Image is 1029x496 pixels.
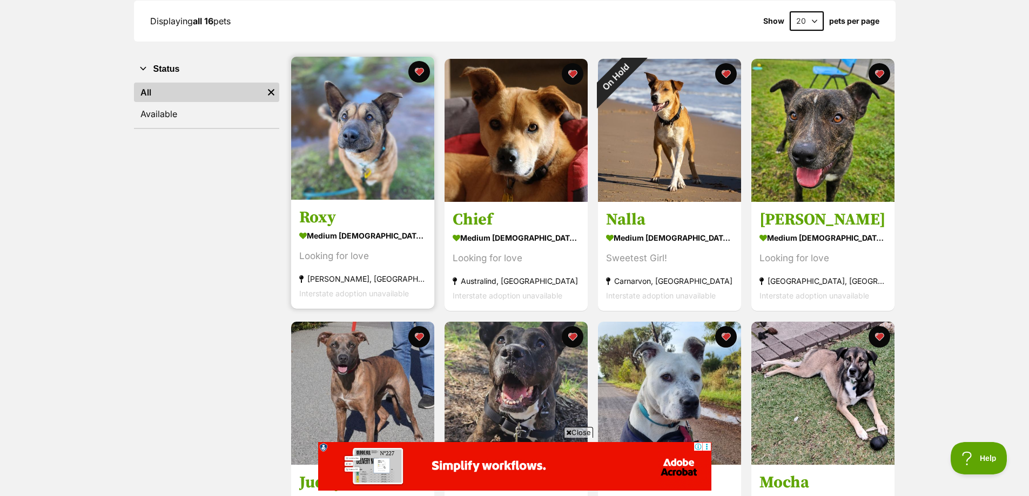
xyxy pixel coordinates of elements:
[606,472,733,493] h3: Bear
[453,210,580,230] h3: Chief
[598,193,741,204] a: On Hold
[299,249,426,264] div: Looking for love
[134,83,263,102] a: All
[598,59,741,202] img: Nalla
[263,83,279,102] a: Remove filter
[445,202,588,311] a: Chief medium [DEMOGRAPHIC_DATA] Dog Looking for love Australind, [GEOGRAPHIC_DATA] Interstate ado...
[134,104,279,124] a: Available
[584,45,648,108] div: On Hold
[453,230,580,246] div: medium [DEMOGRAPHIC_DATA] Dog
[445,59,588,202] img: Chief
[715,63,737,85] button: favourite
[299,272,426,287] div: [PERSON_NAME], [GEOGRAPHIC_DATA]
[751,202,895,311] a: [PERSON_NAME] medium [DEMOGRAPHIC_DATA] Dog Looking for love [GEOGRAPHIC_DATA], [GEOGRAPHIC_DATA]...
[299,228,426,244] div: medium [DEMOGRAPHIC_DATA] Dog
[291,57,434,200] img: Roxy
[829,17,879,25] label: pets per page
[445,322,588,465] img: Misha
[869,326,890,348] button: favourite
[291,200,434,309] a: Roxy medium [DEMOGRAPHIC_DATA] Dog Looking for love [PERSON_NAME], [GEOGRAPHIC_DATA] Interstate a...
[193,16,213,26] strong: all 16
[759,291,869,301] span: Interstate adoption unavailable
[598,202,741,311] a: Nalla medium [DEMOGRAPHIC_DATA] Dog Sweetest Girl! Carnarvon, [GEOGRAPHIC_DATA] Interstate adopti...
[299,208,426,228] h3: Roxy
[291,322,434,465] img: Juddy
[453,274,580,289] div: Australind, [GEOGRAPHIC_DATA]
[869,63,890,85] button: favourite
[951,442,1007,474] iframe: Help Scout Beacon - Open
[134,80,279,128] div: Status
[408,326,430,348] button: favourite
[751,59,895,202] img: Arlo
[715,326,737,348] button: favourite
[299,289,409,298] span: Interstate adoption unavailable
[453,252,580,266] div: Looking for love
[318,442,711,491] iframe: Advertisement
[150,16,231,26] span: Displaying pets
[598,322,741,465] img: Bear
[562,326,583,348] button: favourite
[299,472,426,493] h3: Juddy
[606,230,733,246] div: medium [DEMOGRAPHIC_DATA] Dog
[763,17,784,25] span: Show
[564,427,593,438] span: Close
[562,63,583,85] button: favourite
[606,210,733,230] h3: Nalla
[134,62,279,76] button: Status
[759,274,886,289] div: [GEOGRAPHIC_DATA], [GEOGRAPHIC_DATA]
[759,230,886,246] div: medium [DEMOGRAPHIC_DATA] Dog
[408,61,430,83] button: favourite
[759,210,886,230] h3: [PERSON_NAME]
[751,322,895,465] img: Mocha
[759,252,886,266] div: Looking for love
[606,252,733,266] div: Sweetest Girl!
[606,291,716,301] span: Interstate adoption unavailable
[759,472,886,493] h3: Mocha
[606,274,733,289] div: Carnarvon, [GEOGRAPHIC_DATA]
[453,291,562,301] span: Interstate adoption unavailable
